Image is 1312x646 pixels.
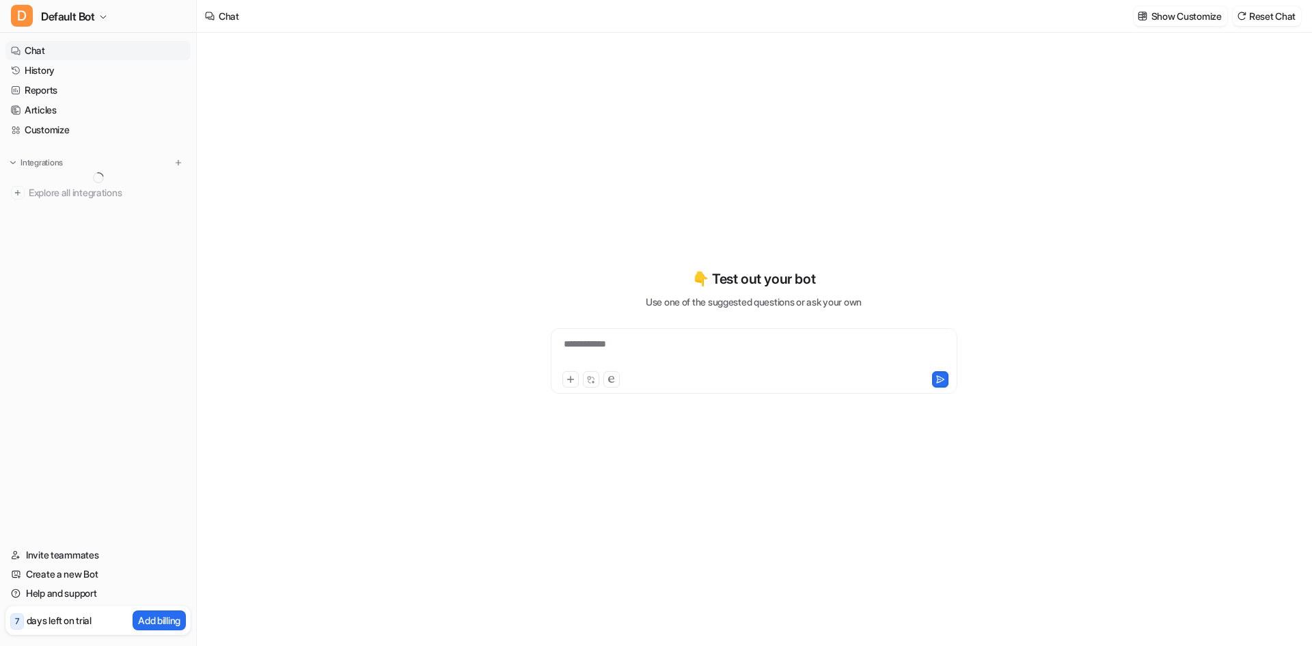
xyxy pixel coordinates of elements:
p: Show Customize [1151,9,1222,23]
a: History [5,61,191,80]
div: Chat [219,9,239,23]
button: Reset Chat [1233,6,1301,26]
a: Invite teammates [5,546,191,565]
img: explore all integrations [11,186,25,200]
a: Create a new Bot [5,565,191,584]
span: Explore all integrations [29,182,185,204]
a: Chat [5,41,191,60]
button: Integrations [5,156,67,170]
img: menu_add.svg [174,158,183,167]
p: Add billing [138,613,180,628]
img: expand menu [8,158,18,167]
a: Explore all integrations [5,183,191,202]
p: 7 [15,615,19,628]
a: Reports [5,81,191,100]
span: Default Bot [41,7,95,26]
img: customize [1138,11,1147,21]
button: Show Customize [1134,6,1227,26]
span: D [11,5,33,27]
p: 👇 Test out your bot [692,269,815,289]
p: Use one of the suggested questions or ask your own [646,295,862,309]
button: Add billing [133,610,186,630]
p: days left on trial [27,613,92,628]
a: Help and support [5,584,191,603]
p: Integrations [20,157,63,168]
a: Customize [5,120,191,139]
a: Articles [5,100,191,120]
img: reset [1237,11,1246,21]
